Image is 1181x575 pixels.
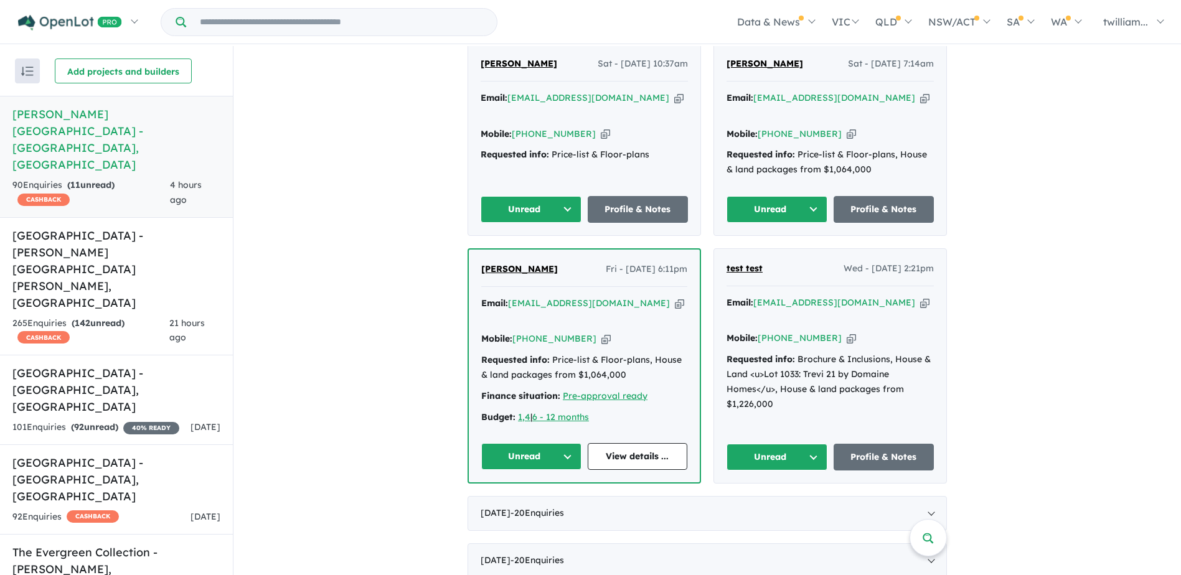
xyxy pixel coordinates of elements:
button: Unread [481,196,581,223]
strong: Email: [727,92,753,103]
h5: [GEOGRAPHIC_DATA] - [PERSON_NAME][GEOGRAPHIC_DATA][PERSON_NAME] , [GEOGRAPHIC_DATA] [12,227,220,311]
span: CASHBACK [17,331,70,344]
strong: Mobile: [727,332,758,344]
span: 11 [70,179,80,190]
strong: Mobile: [727,128,758,139]
span: CASHBACK [17,194,70,206]
a: [PHONE_NUMBER] [758,128,842,139]
img: sort.svg [21,67,34,76]
strong: Budget: [481,411,515,423]
a: [PHONE_NUMBER] [512,128,596,139]
span: 21 hours ago [169,317,205,344]
button: Copy [601,332,611,345]
span: [DATE] [191,511,220,522]
strong: Mobile: [481,128,512,139]
a: Pre-approval ready [563,390,647,401]
div: Brochure & Inclusions, House & Land <u>Lot 1033: Trevi 21 by Domaine Homes</u>, House & land pack... [727,352,934,411]
div: | [481,410,687,425]
span: [PERSON_NAME] [481,263,558,274]
a: [EMAIL_ADDRESS][DOMAIN_NAME] [507,92,669,103]
a: 1,4 [518,411,530,423]
strong: Email: [481,297,508,309]
span: CASHBACK [67,510,119,523]
a: [EMAIL_ADDRESS][DOMAIN_NAME] [753,297,915,308]
div: 90 Enquir ies [12,178,170,208]
a: [PHONE_NUMBER] [758,332,842,344]
button: Copy [847,332,856,345]
a: [PHONE_NUMBER] [512,333,596,344]
strong: Email: [727,297,753,308]
div: 92 Enquir ies [12,510,119,525]
button: Copy [847,128,856,141]
div: 101 Enquir ies [12,420,179,435]
span: [PERSON_NAME] [481,58,557,69]
a: Profile & Notes [588,196,689,223]
span: 92 [74,421,84,432]
h5: [PERSON_NAME][GEOGRAPHIC_DATA] - [GEOGRAPHIC_DATA] , [GEOGRAPHIC_DATA] [12,106,220,173]
button: Copy [674,91,684,105]
input: Try estate name, suburb, builder or developer [189,9,494,35]
div: [DATE] [468,496,947,531]
a: 6 - 12 months [532,411,589,423]
a: View details ... [588,443,688,470]
a: [PERSON_NAME] [481,57,557,72]
a: [PERSON_NAME] [481,262,558,277]
a: [EMAIL_ADDRESS][DOMAIN_NAME] [508,297,670,309]
button: Copy [601,128,610,141]
a: Profile & Notes [834,196,934,223]
div: Price-list & Floor-plans, House & land packages from $1,064,000 [727,147,934,177]
button: Copy [920,296,929,309]
a: test test [727,261,763,276]
span: - 20 Enquir ies [511,554,564,566]
button: Unread [727,444,827,470]
button: Unread [481,443,581,470]
strong: ( unread) [71,421,118,432]
strong: ( unread) [72,317,125,329]
strong: Requested info: [727,149,795,160]
button: Unread [727,196,827,223]
span: Sat - [DATE] 7:14am [848,57,934,72]
span: [PERSON_NAME] [727,58,803,69]
a: [PERSON_NAME] [727,57,803,72]
button: Copy [920,91,929,105]
a: [EMAIL_ADDRESS][DOMAIN_NAME] [753,92,915,103]
div: 265 Enquir ies [12,316,169,346]
span: test test [727,263,763,274]
a: Profile & Notes [834,444,934,470]
div: Price-list & Floor-plans [481,147,688,162]
button: Add projects and builders [55,58,192,83]
span: 142 [75,317,90,329]
span: Wed - [DATE] 2:21pm [844,261,934,276]
strong: ( unread) [67,179,115,190]
strong: Finance situation: [481,390,560,401]
span: - 20 Enquir ies [511,507,564,518]
span: twilliam... [1103,16,1148,28]
span: [DATE] [191,421,220,432]
img: Openlot PRO Logo White [18,15,122,30]
span: Fri - [DATE] 6:11pm [606,262,687,277]
h5: [GEOGRAPHIC_DATA] - [GEOGRAPHIC_DATA] , [GEOGRAPHIC_DATA] [12,365,220,415]
span: 4 hours ago [170,179,202,205]
strong: Email: [481,92,507,103]
strong: Requested info: [481,354,550,365]
span: Sat - [DATE] 10:37am [598,57,688,72]
span: 40 % READY [123,422,179,434]
strong: Requested info: [481,149,549,160]
div: Price-list & Floor-plans, House & land packages from $1,064,000 [481,353,687,383]
strong: Mobile: [481,333,512,344]
h5: [GEOGRAPHIC_DATA] - [GEOGRAPHIC_DATA] , [GEOGRAPHIC_DATA] [12,454,220,505]
strong: Requested info: [727,353,795,365]
button: Copy [675,297,684,310]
